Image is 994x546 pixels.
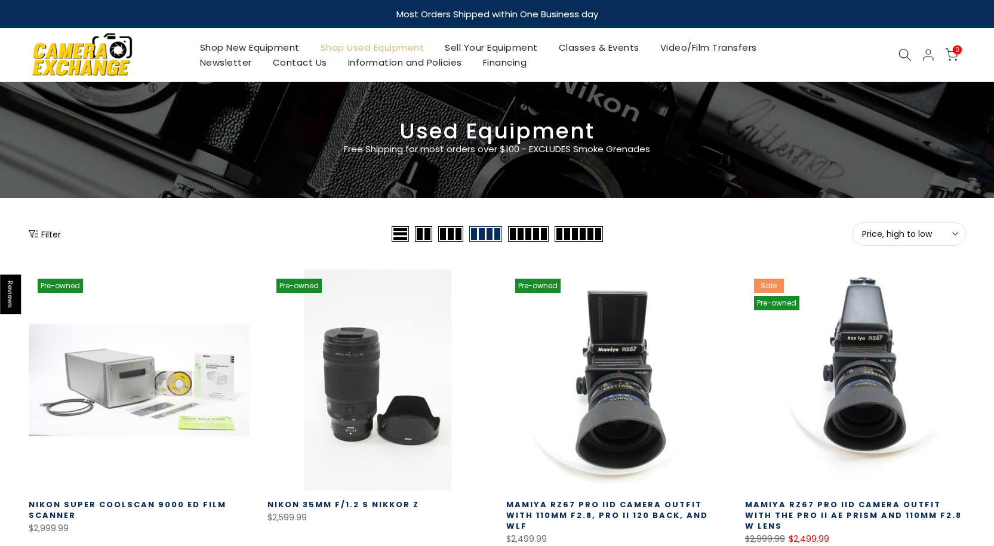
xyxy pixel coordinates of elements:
[273,142,721,156] p: Free Shipping for most orders over $100 - EXCLUDES Smoke Grenades
[396,8,598,20] strong: Most Orders Shipped within One Business day
[745,533,785,545] del: $2,999.99
[189,55,262,70] a: Newsletter
[262,55,337,70] a: Contact Us
[650,40,767,55] a: Video/Film Transfers
[862,229,956,239] span: Price, high to low
[29,228,61,240] button: Show filters
[189,40,310,55] a: Shop New Equipment
[548,40,650,55] a: Classes & Events
[506,499,708,532] a: Mamiya RZ67 Pro IID Camera Outfit with 110MM F2.8, Pro II 120 Back, and WLF
[29,124,966,139] h3: Used Equipment
[945,48,958,61] a: 0
[267,499,419,510] a: Nikon 35mm f/1.2 S Nikkor Z
[853,222,966,246] button: Price, high to low
[472,55,537,70] a: Financing
[435,40,549,55] a: Sell Your Equipment
[310,40,435,55] a: Shop Used Equipment
[337,55,472,70] a: Information and Policies
[953,45,962,54] span: 0
[745,499,962,532] a: Mamiya RZ67 Pro IID Camera Outfit with the Pro II AE Prism and 110MM F2.8 W Lens
[267,510,488,525] div: $2,599.99
[29,499,226,521] a: Nikon Super Coolscan 9000 ED Film Scanner
[29,521,250,536] div: $2,999.99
